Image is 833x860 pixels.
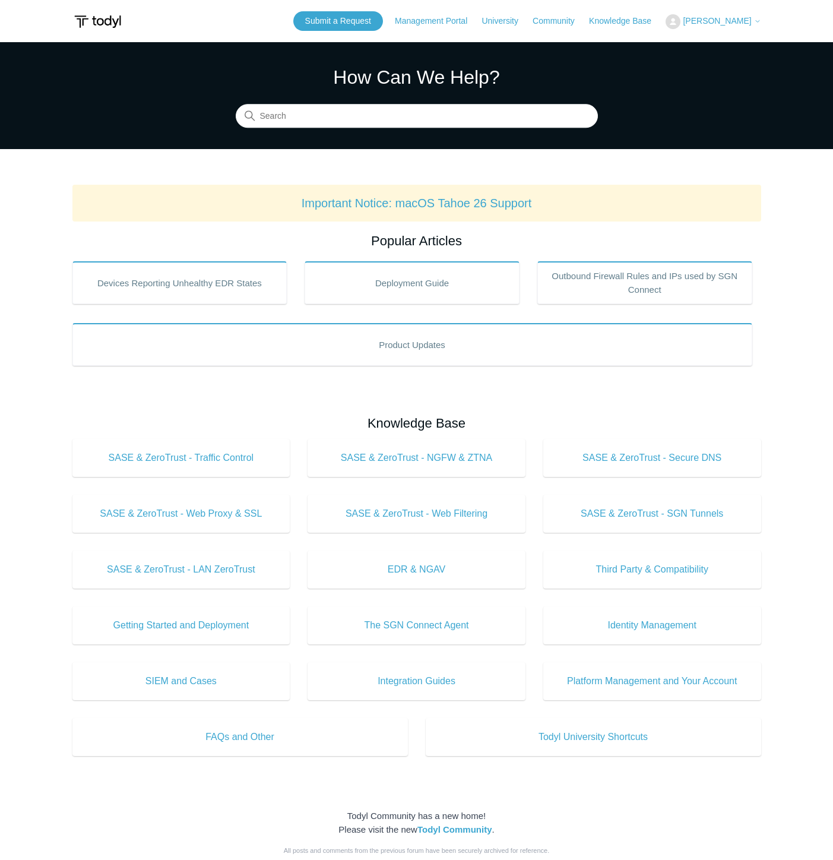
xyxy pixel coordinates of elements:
[72,261,287,304] a: Devices Reporting Unhealthy EDR States
[90,618,273,633] span: Getting Started and Deployment
[561,451,743,465] span: SASE & ZeroTrust - Secure DNS
[90,562,273,577] span: SASE & ZeroTrust - LAN ZeroTrust
[72,662,290,700] a: SIEM and Cases
[72,551,290,589] a: SASE & ZeroTrust - LAN ZeroTrust
[325,674,508,688] span: Integration Guides
[543,662,761,700] a: Platform Management and Your Account
[72,606,290,644] a: Getting Started and Deployment
[72,846,761,856] div: All posts and comments from the previous forum have been securely archived for reference.
[543,495,761,533] a: SASE & ZeroTrust - SGN Tunnels
[90,507,273,521] span: SASE & ZeroTrust - Web Proxy & SSL
[543,439,761,477] a: SASE & ZeroTrust - Secure DNS
[72,231,761,251] h2: Popular Articles
[308,606,525,644] a: The SGN Connect Agent
[561,507,743,521] span: SASE & ZeroTrust - SGN Tunnels
[533,15,587,27] a: Community
[417,824,492,834] a: Todyl Community
[325,451,508,465] span: SASE & ZeroTrust - NGFW & ZTNA
[305,261,520,304] a: Deployment Guide
[72,413,761,433] h2: Knowledge Base
[72,718,408,756] a: FAQs and Other
[308,495,525,533] a: SASE & ZeroTrust - Web Filtering
[537,261,752,304] a: Outbound Firewall Rules and IPs used by SGN Connect
[325,562,508,577] span: EDR & NGAV
[308,551,525,589] a: EDR & NGAV
[426,718,761,756] a: Todyl University Shortcuts
[72,323,752,366] a: Product Updates
[90,451,273,465] span: SASE & ZeroTrust - Traffic Control
[561,674,743,688] span: Platform Management and Your Account
[72,495,290,533] a: SASE & ZeroTrust - Web Proxy & SSL
[90,674,273,688] span: SIEM and Cases
[325,618,508,633] span: The SGN Connect Agent
[293,11,383,31] a: Submit a Request
[302,197,532,210] a: Important Notice: macOS Tahoe 26 Support
[72,11,123,33] img: Todyl Support Center Help Center home page
[444,730,743,744] span: Todyl University Shortcuts
[236,105,598,128] input: Search
[561,562,743,577] span: Third Party & Compatibility
[482,15,530,27] a: University
[683,16,751,26] span: [PERSON_NAME]
[589,15,663,27] a: Knowledge Base
[308,662,525,700] a: Integration Guides
[72,810,761,836] div: Todyl Community has a new home! Please visit the new .
[395,15,479,27] a: Management Portal
[236,63,598,91] h1: How Can We Help?
[325,507,508,521] span: SASE & ZeroTrust - Web Filtering
[308,439,525,477] a: SASE & ZeroTrust - NGFW & ZTNA
[666,14,761,29] button: [PERSON_NAME]
[72,439,290,477] a: SASE & ZeroTrust - Traffic Control
[90,730,390,744] span: FAQs and Other
[543,551,761,589] a: Third Party & Compatibility
[561,618,743,633] span: Identity Management
[543,606,761,644] a: Identity Management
